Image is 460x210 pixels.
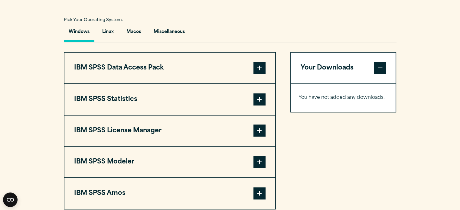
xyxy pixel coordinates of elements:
button: IBM SPSS Data Access Pack [64,53,275,83]
button: Windows [64,25,94,42]
button: IBM SPSS License Manager [64,115,275,146]
span: Pick Your Operating System: [64,18,123,22]
button: IBM SPSS Amos [64,178,275,209]
button: Open CMP widget [3,192,18,207]
button: IBM SPSS Modeler [64,147,275,177]
button: Linux [97,25,119,42]
button: Macos [122,25,146,42]
button: IBM SPSS Statistics [64,84,275,115]
button: Miscellaneous [149,25,190,42]
div: Your Downloads [291,83,396,112]
button: Your Downloads [291,53,396,83]
p: You have not added any downloads. [299,93,388,102]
